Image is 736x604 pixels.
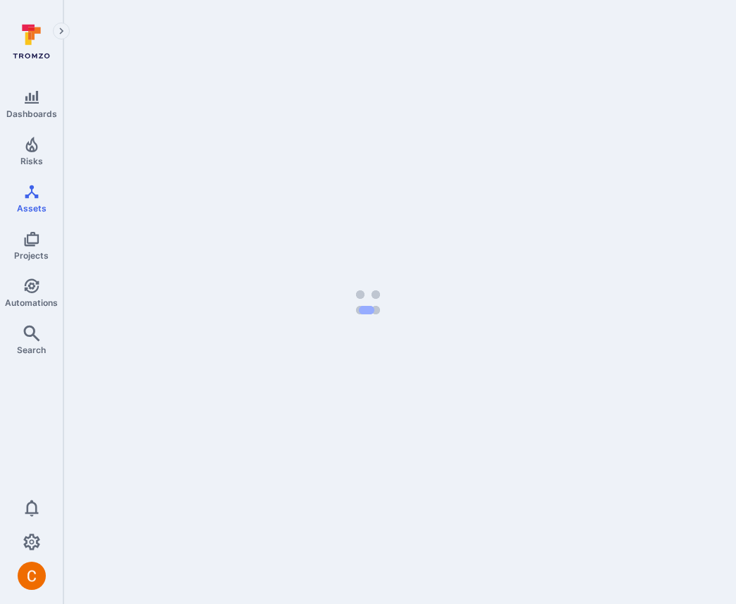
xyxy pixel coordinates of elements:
[6,109,57,119] span: Dashboards
[18,562,46,590] img: ACg8ocJuq_DPPTkXyD9OlTnVLvDrpObecjcADscmEHLMiTyEnTELew=s96-c
[20,156,43,166] span: Risks
[5,297,58,308] span: Automations
[56,25,66,37] i: Expand navigation menu
[17,345,46,355] span: Search
[53,23,70,39] button: Expand navigation menu
[18,562,46,590] div: Camilo Rivera
[17,203,47,214] span: Assets
[14,250,49,261] span: Projects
